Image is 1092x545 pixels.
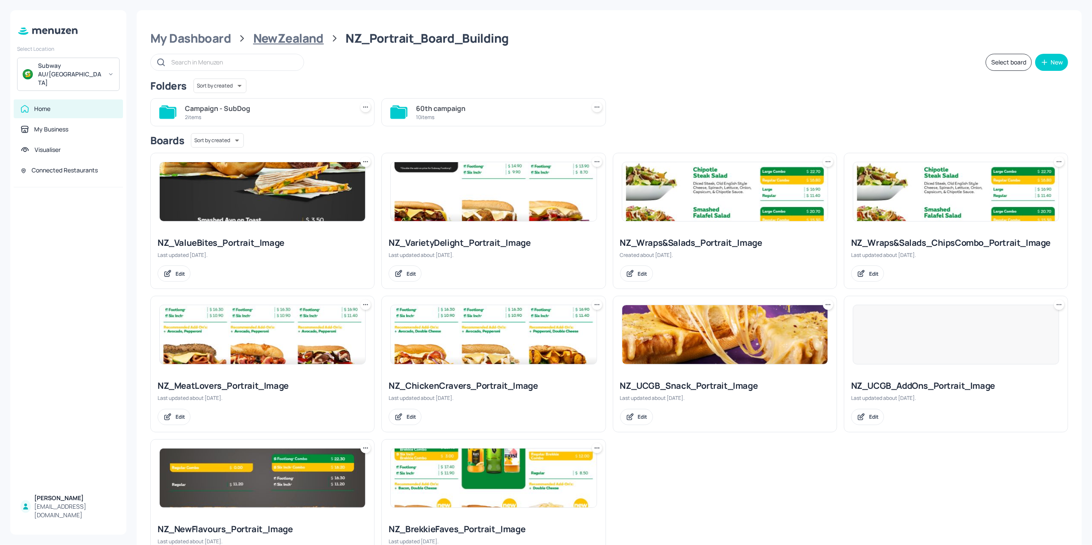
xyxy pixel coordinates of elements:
[32,166,98,175] div: Connected Restaurants
[851,394,1061,402] div: Last updated about [DATE].
[160,305,365,364] img: 2025-07-23-1753239443429etjhcjloouh.jpeg
[158,380,367,392] div: NZ_MeatLovers_Portrait_Image
[391,305,596,364] img: 2025-07-23-1753239052996chrhpkscd6.jpeg
[171,56,295,68] input: Search in Menuzen
[160,449,365,507] img: 2025-07-23-1753237852132c8oiaoqdu8c.jpeg
[620,380,830,392] div: NZ_UCGB_Snack_Portrait_Image
[158,538,367,545] div: Last updated about [DATE].
[150,31,231,46] div: My Dashboard
[158,237,367,249] div: NZ_ValueBites_Portrait_Image
[150,79,187,93] div: Folders
[638,270,647,277] div: Edit
[391,449,596,507] img: 2025-08-13-17550538479687qnf0pzc2m8.jpeg
[191,132,244,149] div: Sort by created
[1051,59,1063,65] div: New
[620,237,830,249] div: NZ_Wraps&Salads_Portrait_Image
[851,380,1061,392] div: NZ_UCGB_AddOns_Portrait_Image
[389,523,598,535] div: NZ_BrekkieFaves_Portrait_Image
[23,69,33,79] img: avatar
[193,77,246,94] div: Sort by created
[34,502,116,519] div: [EMAIL_ADDRESS][DOMAIN_NAME]
[158,394,367,402] div: Last updated about [DATE].
[851,251,1061,259] div: Last updated about [DATE].
[34,105,50,113] div: Home
[389,538,598,545] div: Last updated [DATE].
[620,251,830,259] div: Created about [DATE].
[389,251,598,259] div: Last updated about [DATE].
[150,134,184,147] div: Boards
[160,162,365,221] img: 2025-08-05-175435795033947y5lkoauva.jpeg
[416,114,581,121] div: 10 items
[34,125,68,134] div: My Business
[851,237,1061,249] div: NZ_Wraps&Salads_ChipsCombo_Portrait_Image
[869,270,878,277] div: Edit
[17,45,120,52] div: Select Location
[185,103,350,114] div: Campaign - SubDog
[38,61,102,87] div: Subway AU/[GEOGRAPHIC_DATA]
[1035,54,1068,71] button: New
[389,237,598,249] div: NZ_VarietyDelight_Portrait_Image
[622,162,828,221] img: 2025-07-23-1753240443127lx65yvwih1a.jpeg
[35,146,61,154] div: Visualiser
[185,114,350,121] div: 2 items
[622,305,828,364] img: 2025-07-23-1753238390136ivlj3gsxesg.jpeg
[389,380,598,392] div: NZ_ChickenCravers_Portrait_Image
[407,413,416,420] div: Edit
[158,523,367,535] div: NZ_NewFlavours_Portrait_Image
[158,251,367,259] div: Last updated [DATE].
[34,494,116,502] div: [PERSON_NAME]
[853,162,1059,221] img: 2025-07-23-1753240443127lx65yvwih1a.jpeg
[620,394,830,402] div: Last updated about [DATE].
[391,162,596,221] img: 2025-07-23-1753241339857oze9a5nyktb.jpeg
[869,413,878,420] div: Edit
[407,270,416,277] div: Edit
[638,413,647,420] div: Edit
[253,31,324,46] div: NewZealand
[389,394,598,402] div: Last updated about [DATE].
[986,54,1032,71] button: Select board
[345,31,508,46] div: NZ_Portrait_Board_Building
[176,270,185,277] div: Edit
[416,103,581,114] div: 60th campaign
[176,413,185,420] div: Edit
